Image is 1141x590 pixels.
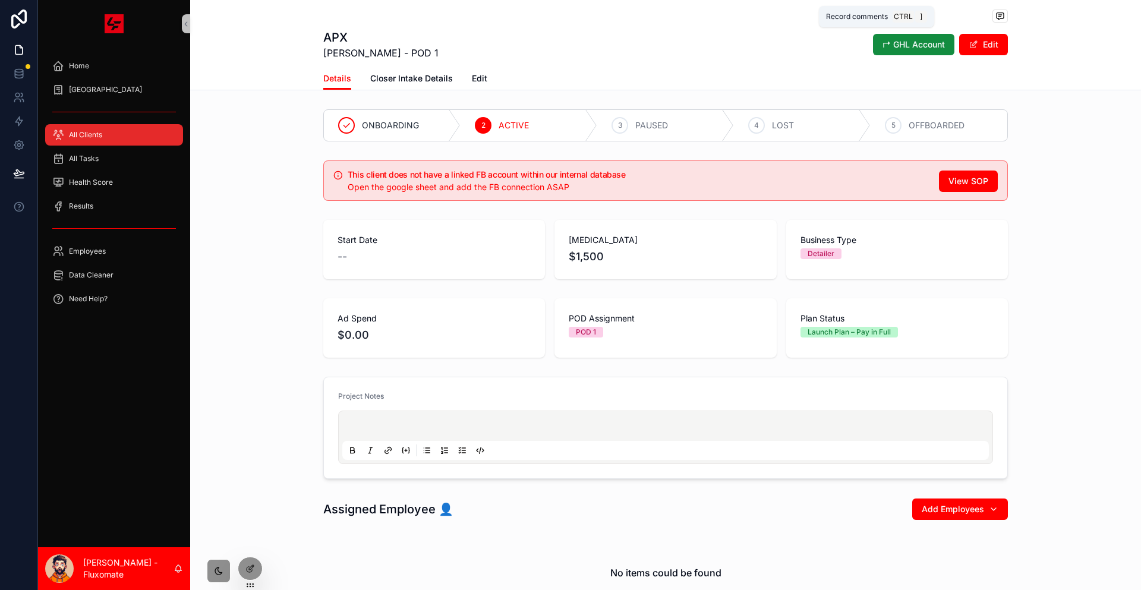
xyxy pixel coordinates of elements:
[69,178,113,187] span: Health Score
[338,392,384,400] span: Project Notes
[370,68,453,92] a: Closer Intake Details
[754,121,759,130] span: 4
[370,72,453,84] span: Closer Intake Details
[939,171,998,192] button: View SOP
[83,557,174,580] p: [PERSON_NAME] - Fluxomate
[826,12,888,21] span: Record comments
[569,234,762,246] span: [MEDICAL_DATA]
[569,248,762,265] span: $1,500
[338,327,531,343] span: $0.00
[323,68,351,90] a: Details
[69,85,142,94] span: [GEOGRAPHIC_DATA]
[338,234,531,246] span: Start Date
[69,154,99,163] span: All Tasks
[959,34,1008,55] button: Edit
[912,498,1008,520] button: Add Employees
[338,313,531,324] span: Ad Spend
[569,313,762,324] span: POD Assignment
[69,61,89,71] span: Home
[948,175,988,187] span: View SOP
[45,195,183,217] a: Results
[472,72,487,84] span: Edit
[323,501,453,518] h1: Assigned Employee 👤
[610,566,721,580] h2: No items could be found
[472,68,487,92] a: Edit
[45,172,183,193] a: Health Score
[481,121,486,130] span: 2
[69,270,114,280] span: Data Cleaner
[772,119,794,131] span: LOST
[362,119,419,131] span: ONBOARDING
[69,247,106,256] span: Employees
[323,46,439,60] span: [PERSON_NAME] - POD 1
[323,72,351,84] span: Details
[348,171,929,179] h5: This client does not have a linked FB account within our internal database
[916,12,926,21] span: ]
[922,503,984,515] span: Add Employees
[45,148,183,169] a: All Tasks
[873,34,954,55] button: ↱ GHL Account
[45,264,183,286] a: Data Cleaner
[338,248,347,265] span: --
[808,248,834,259] div: Detailer
[348,182,569,192] span: Open the google sheet and add the FB connection ASAP
[891,121,896,130] span: 5
[45,241,183,262] a: Employees
[499,119,529,131] span: ACTIVE
[45,55,183,77] a: Home
[323,29,439,46] h1: APX
[69,130,102,140] span: All Clients
[45,124,183,146] a: All Clients
[882,39,945,51] span: ↱ GHL Account
[348,181,929,193] div: Open the google sheet and add the FB connection ASAP
[45,79,183,100] a: [GEOGRAPHIC_DATA]
[69,201,93,211] span: Results
[618,121,622,130] span: 3
[800,234,994,246] span: Business Type
[808,327,891,337] div: Launch Plan – Pay in Full
[800,313,994,324] span: Plan Status
[909,119,965,131] span: OFFBOARDED
[105,14,124,33] img: App logo
[893,11,914,23] span: Ctrl
[635,119,668,131] span: PAUSED
[576,327,596,337] div: POD 1
[38,48,190,323] div: scrollable content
